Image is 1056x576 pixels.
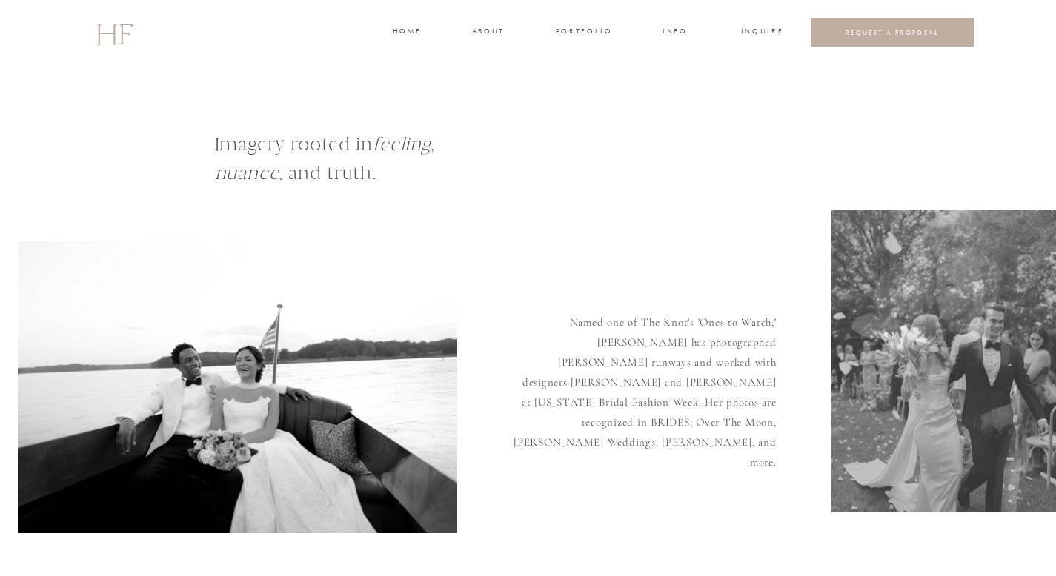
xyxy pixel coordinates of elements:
[215,130,615,218] h1: Imagery rooted in , , and truth.
[513,312,777,465] p: Named one of The Knot's 'Ones to Watch,' [PERSON_NAME] has photographed [PERSON_NAME] runways and...
[130,76,927,121] p: [PERSON_NAME] is a Destination Fine Art Film Wedding Photographer based in the Southeast, serving...
[556,26,611,39] a: portfolio
[472,26,503,39] a: about
[823,28,963,36] a: REQUEST A PROPOSAL
[662,26,689,39] a: INFO
[373,133,431,155] i: feeling
[741,26,781,39] a: INQUIRE
[96,11,133,54] a: HF
[393,26,420,39] a: home
[215,161,279,184] i: nuance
